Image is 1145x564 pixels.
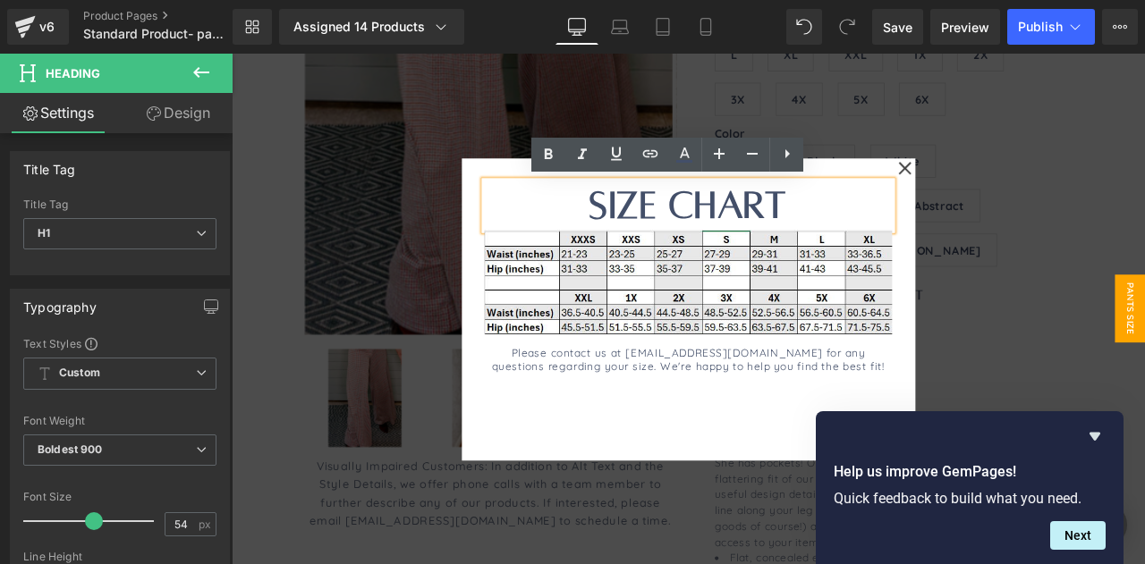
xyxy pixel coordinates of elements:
a: Laptop [598,9,641,45]
b: Boldest 900 [38,442,103,456]
div: Text Styles [23,336,216,350]
div: Font Weight [23,415,216,427]
a: Desktop [556,9,598,45]
div: Title Tag [23,152,76,177]
b: Custom [59,366,100,381]
div: Font Size [23,491,216,503]
span: Save [883,18,912,37]
h1: Please contact us at [EMAIL_ADDRESS][DOMAIN_NAME] for any questions regarding your size. We're ha... [300,348,783,378]
button: Redo [829,9,865,45]
a: v6 [7,9,69,45]
a: Tablet [641,9,684,45]
div: v6 [36,15,58,38]
a: Mobile [684,9,727,45]
a: Preview [930,9,1000,45]
p: Quick feedback to build what you need. [834,490,1106,507]
button: More [1102,9,1138,45]
span: Publish [1018,20,1063,34]
a: Product Pages [83,9,258,23]
button: Next question [1050,521,1106,550]
h1: Size Chart [300,151,783,210]
span: Heading [46,66,100,80]
span: Preview [941,18,989,37]
div: Title Tag [23,198,216,211]
div: Help us improve GemPages! [834,425,1106,550]
span: px [199,518,214,530]
div: Line Height [23,551,216,563]
button: Hide survey [1084,425,1106,447]
a: Design [120,93,236,133]
h2: Help us improve GemPages! [834,461,1106,483]
div: Assigned 14 Products [293,18,450,36]
b: H1 [38,226,50,240]
button: Publish [1007,9,1095,45]
span: Pants Size Chart [1011,262,1082,342]
div: Typography [23,290,97,315]
button: Undo [786,9,822,45]
span: Standard Product- pants [83,27,224,41]
a: New Library [233,9,272,45]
